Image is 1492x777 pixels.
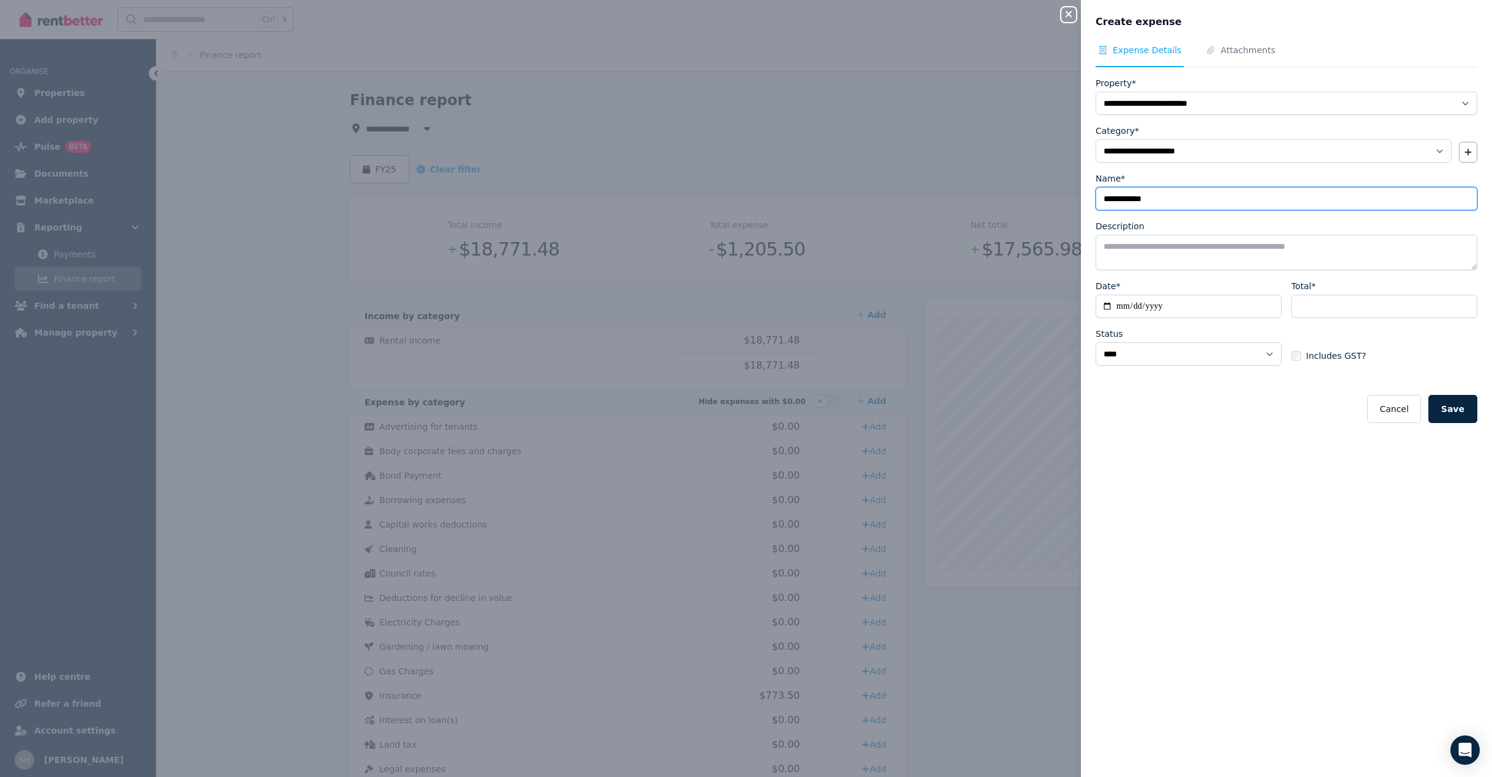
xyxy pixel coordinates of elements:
[1096,328,1123,340] label: Status
[1306,350,1366,362] span: Includes GST?
[1096,172,1125,185] label: Name*
[1367,395,1420,423] button: Cancel
[1291,280,1316,292] label: Total*
[1096,280,1120,292] label: Date*
[1096,15,1182,29] span: Create expense
[1428,395,1477,423] button: Save
[1096,77,1136,89] label: Property*
[1096,125,1139,137] label: Category*
[1096,44,1477,67] nav: Tabs
[1291,351,1301,361] input: Includes GST?
[1450,735,1480,765] div: Open Intercom Messenger
[1220,44,1275,56] span: Attachments
[1096,220,1145,232] label: Description
[1113,44,1181,56] span: Expense Details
